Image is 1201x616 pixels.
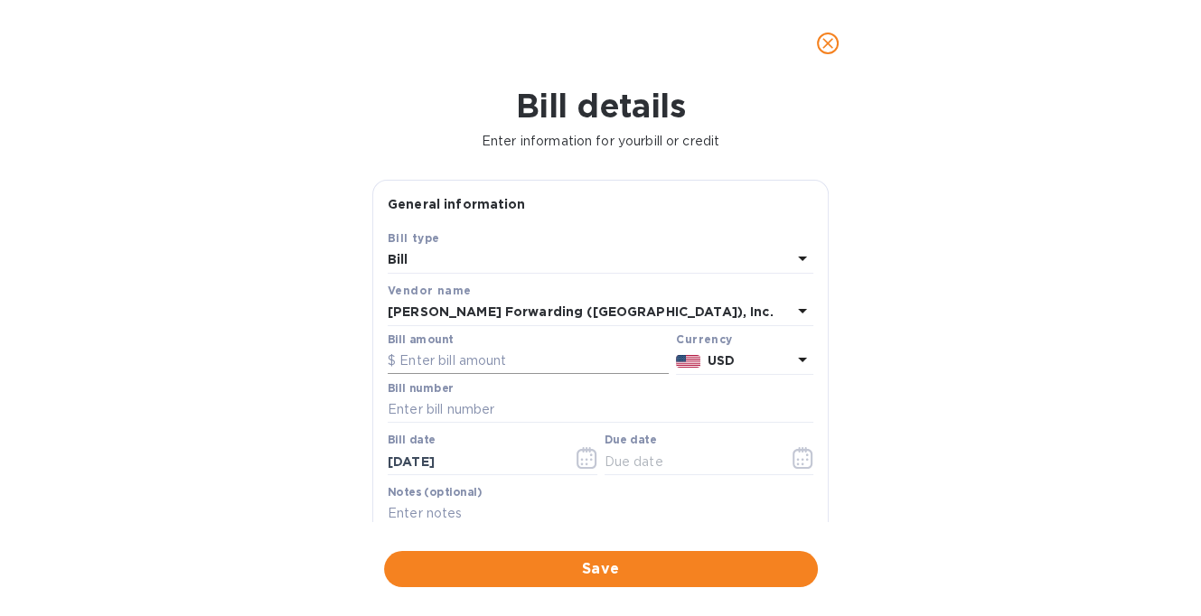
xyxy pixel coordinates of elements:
[676,355,700,368] img: USD
[388,448,558,475] input: Select date
[708,353,735,368] b: USD
[14,132,1187,151] p: Enter information for your bill or credit
[605,448,775,475] input: Due date
[388,397,813,424] input: Enter bill number
[388,284,471,297] b: Vendor name
[388,334,453,345] label: Bill amount
[388,487,483,498] label: Notes (optional)
[806,22,849,65] button: close
[388,348,669,375] input: $ Enter bill amount
[399,558,803,580] span: Save
[388,252,408,266] b: Bill
[388,304,774,319] b: [PERSON_NAME] Forwarding ([GEOGRAPHIC_DATA]), Inc.
[388,383,453,394] label: Bill number
[676,332,732,346] b: Currency
[605,435,656,446] label: Due date
[388,197,526,211] b: General information
[14,87,1187,125] h1: Bill details
[384,551,818,587] button: Save
[388,500,813,527] input: Enter notes
[388,231,440,245] b: Bill type
[388,435,436,446] label: Bill date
